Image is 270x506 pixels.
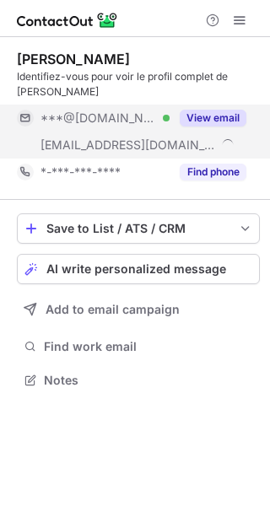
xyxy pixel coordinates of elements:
[17,69,260,100] div: Identifiez-vous pour voir le profil complet de [PERSON_NAME]
[44,373,253,388] span: Notes
[180,164,246,180] button: Reveal Button
[40,137,216,153] span: [EMAIL_ADDRESS][DOMAIN_NAME]
[17,254,260,284] button: AI write personalized message
[180,110,246,126] button: Reveal Button
[17,10,118,30] img: ContactOut v5.3.10
[40,110,157,126] span: ***@[DOMAIN_NAME]
[46,222,230,235] div: Save to List / ATS / CRM
[17,335,260,358] button: Find work email
[17,294,260,325] button: Add to email campaign
[17,51,130,67] div: [PERSON_NAME]
[17,213,260,244] button: save-profile-one-click
[46,262,226,276] span: AI write personalized message
[17,369,260,392] button: Notes
[46,303,180,316] span: Add to email campaign
[44,339,253,354] span: Find work email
